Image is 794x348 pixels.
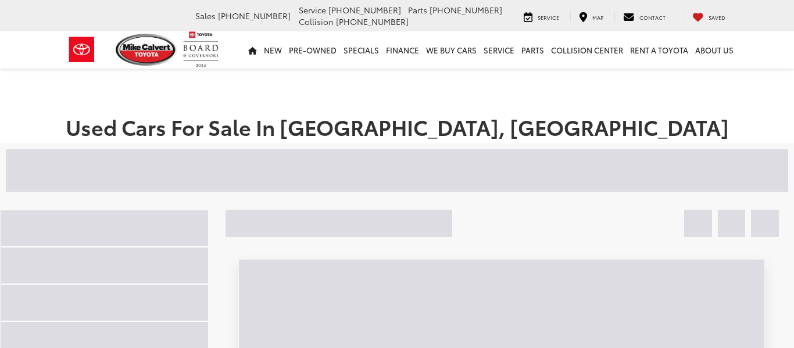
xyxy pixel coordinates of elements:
span: Service [299,4,326,16]
a: Service [480,31,518,69]
a: Rent a Toyota [627,31,692,69]
a: Home [245,31,260,69]
span: Sales [195,10,216,21]
a: Map [570,10,612,22]
a: Specials [340,31,382,69]
span: [PHONE_NUMBER] [218,10,291,21]
a: Service [515,10,568,22]
a: Parts [518,31,548,69]
img: Toyota [60,31,103,69]
a: Pre-Owned [285,31,340,69]
span: Contact [639,13,666,21]
span: Map [592,13,603,21]
span: Service [538,13,559,21]
span: Saved [709,13,725,21]
img: Mike Calvert Toyota [116,34,177,66]
span: Collision [299,16,334,27]
a: My Saved Vehicles [684,10,734,22]
a: WE BUY CARS [423,31,480,69]
span: Parts [408,4,427,16]
a: Contact [614,10,674,22]
a: New [260,31,285,69]
span: [PHONE_NUMBER] [328,4,401,16]
a: Collision Center [548,31,627,69]
span: [PHONE_NUMBER] [336,16,409,27]
a: About Us [692,31,737,69]
span: [PHONE_NUMBER] [430,4,502,16]
a: Finance [382,31,423,69]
